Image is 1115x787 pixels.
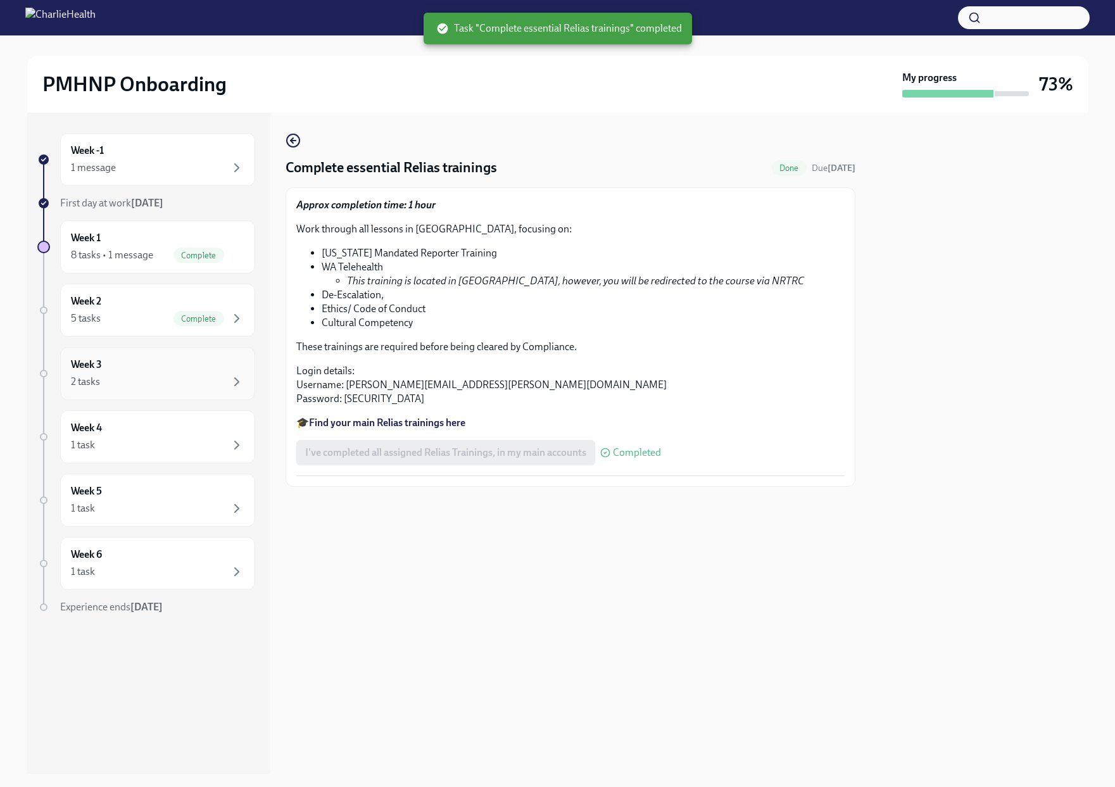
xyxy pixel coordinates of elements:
[173,314,224,324] span: Complete
[322,288,845,302] li: De-Escalation,
[71,438,95,452] div: 1 task
[71,565,95,579] div: 1 task
[71,375,100,389] div: 2 tasks
[296,222,845,236] p: Work through all lessons in [GEOGRAPHIC_DATA], focusing on:
[25,8,96,28] img: CharlieHealth
[296,199,436,211] strong: Approx completion time: 1 hour
[296,416,845,430] p: 🎓
[812,162,855,174] span: August 30th, 2025 10:00
[286,158,497,177] h4: Complete essential Relias trainings
[322,302,845,316] li: Ethics/ Code of Conduct
[71,248,153,262] div: 8 tasks • 1 message
[613,448,661,458] span: Completed
[173,251,224,260] span: Complete
[71,501,95,515] div: 1 task
[71,484,102,498] h6: Week 5
[322,316,845,330] li: Cultural Competency
[436,22,682,35] span: Task "Complete essential Relias trainings" completed
[71,548,102,562] h6: Week 6
[37,220,255,274] a: Week 18 tasks • 1 messageComplete
[71,294,101,308] h6: Week 2
[37,537,255,590] a: Week 61 task
[828,163,855,173] strong: [DATE]
[296,340,845,354] p: These trainings are required before being cleared by Compliance.
[296,364,845,406] p: Login details: Username: [PERSON_NAME][EMAIL_ADDRESS][PERSON_NAME][DOMAIN_NAME] Password: [SECURI...
[772,163,807,173] span: Done
[812,163,855,173] span: Due
[309,417,465,429] a: Find your main Relias trainings here
[60,197,163,209] span: First day at work
[71,231,101,245] h6: Week 1
[37,133,255,186] a: Week -11 message
[37,284,255,337] a: Week 25 tasksComplete
[71,312,101,325] div: 5 tasks
[71,144,104,158] h6: Week -1
[322,246,845,260] li: [US_STATE] Mandated Reporter Training
[71,421,102,435] h6: Week 4
[37,410,255,463] a: Week 41 task
[130,601,163,613] strong: [DATE]
[37,474,255,527] a: Week 51 task
[37,196,255,210] a: First day at work[DATE]
[42,72,227,97] h2: PMHNP Onboarding
[902,71,957,85] strong: My progress
[71,161,116,175] div: 1 message
[131,197,163,209] strong: [DATE]
[322,260,845,288] li: WA Telehealth
[347,275,804,287] em: This training is located in [GEOGRAPHIC_DATA], however, you will be redirected to the course via ...
[37,347,255,400] a: Week 32 tasks
[71,358,102,372] h6: Week 3
[60,601,163,613] span: Experience ends
[1039,73,1073,96] h3: 73%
